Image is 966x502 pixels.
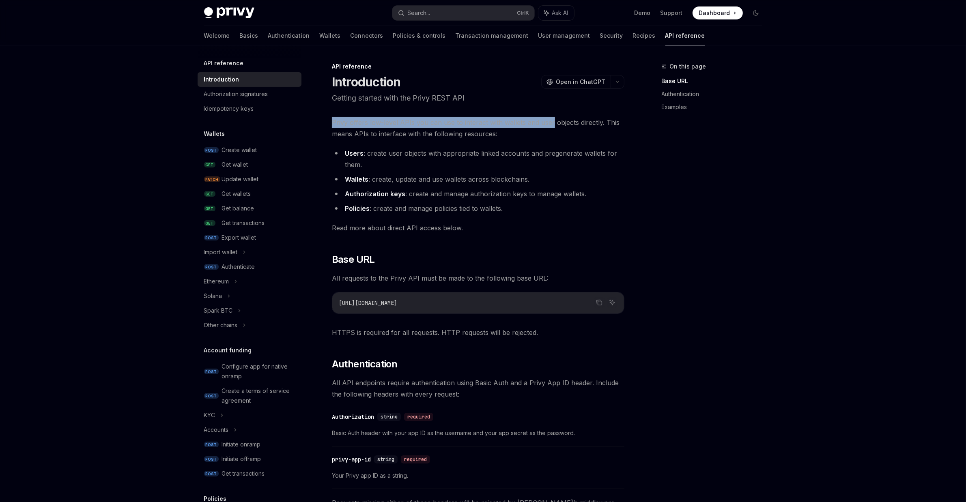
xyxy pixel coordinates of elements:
[351,26,383,45] a: Connectors
[670,62,706,71] span: On this page
[204,129,225,139] h5: Wallets
[345,149,364,157] strong: Users
[204,104,254,114] div: Idempotency keys
[332,117,624,139] span: Privy offers low-level APIs you can use to interact with wallets and user objects directly. This ...
[408,8,430,18] div: Search...
[693,6,743,19] a: Dashboard
[204,162,215,168] span: GET
[204,345,252,355] h5: Account funding
[392,6,534,20] button: Search...CtrlK
[204,206,215,212] span: GET
[332,272,624,284] span: All requests to the Privy API must be made to the following base URL:
[204,247,238,257] div: Import wallet
[198,87,301,101] a: Authorization signatures
[345,175,368,183] strong: Wallets
[198,359,301,384] a: POSTConfigure app for native onramp
[332,174,624,185] li: : create, update and use wallets across blockchains.
[541,75,611,89] button: Open in ChatGPT
[204,147,219,153] span: POST
[401,455,430,463] div: required
[204,291,222,301] div: Solana
[222,233,256,242] div: Export wallet
[749,6,762,19] button: Toggle dark mode
[222,386,297,405] div: Create a terms of service agreement
[198,230,301,245] a: POSTExport wallet
[222,218,265,228] div: Get transactions
[198,172,301,187] a: PATCHUpdate wallet
[662,88,769,101] a: Authentication
[332,148,624,170] li: : create user objects with appropriate linked accounts and pregenerate wallets for them.
[332,327,624,338] span: HTTPS is required for all requests. HTTP requests will be rejected.
[332,455,371,463] div: privy-app-id
[222,160,248,169] div: Get wallet
[332,358,398,371] span: Authentication
[222,204,254,213] div: Get balance
[339,299,397,307] span: [URL][DOMAIN_NAME]
[381,414,398,420] span: string
[204,26,230,45] a: Welcome
[222,440,261,449] div: Initiate onramp
[198,466,301,481] a: POSTGet transactions
[332,471,624,481] span: Your Privy app ID as a string.
[204,176,220,182] span: PATCH
[556,78,606,86] span: Open in ChatGPT
[198,452,301,466] a: POSTInitiate offramp
[332,413,374,421] div: Authorization
[404,413,433,421] div: required
[345,190,405,198] strong: Authorization keys
[345,204,370,212] strong: Policies
[332,188,624,200] li: : create and manage authorization keys to manage wallets.
[517,10,529,16] span: Ctrl K
[204,306,233,315] div: Spark BTC
[222,362,297,381] div: Configure app for native onramp
[204,7,254,19] img: dark logo
[332,253,375,266] span: Base URL
[538,26,590,45] a: User management
[204,75,239,84] div: Introduction
[204,58,244,68] h5: API reference
[332,75,401,89] h1: Introduction
[538,6,574,20] button: Ask AI
[222,145,257,155] div: Create wallet
[204,456,219,462] span: POST
[198,216,301,230] a: GETGet transactions
[204,264,219,270] span: POST
[332,377,624,400] span: All API endpoints require authentication using Basic Auth and a Privy App ID header. Include the ...
[204,235,219,241] span: POST
[198,260,301,274] a: POSTAuthenticate
[332,222,624,234] span: Read more about direct API access below.
[198,157,301,172] a: GETGet wallet
[240,26,258,45] a: Basics
[600,26,623,45] a: Security
[204,393,219,399] span: POST
[204,277,229,286] div: Ethereum
[456,26,529,45] a: Transaction management
[198,187,301,201] a: GETGet wallets
[222,189,251,199] div: Get wallets
[607,297,617,308] button: Ask AI
[633,26,656,45] a: Recipes
[204,220,215,226] span: GET
[222,262,255,272] div: Authenticate
[552,9,568,17] span: Ask AI
[204,471,219,477] span: POST
[662,75,769,88] a: Base URL
[204,89,268,99] div: Authorization signatures
[222,469,265,478] div: Get transactions
[204,442,219,448] span: POST
[198,384,301,408] a: POSTCreate a terms of service agreement
[393,26,446,45] a: Policies & controls
[332,62,624,71] div: API reference
[320,26,341,45] a: Wallets
[594,297,605,308] button: Copy the contents from the code block
[198,143,301,157] a: POSTCreate wallet
[198,101,301,116] a: Idempotency keys
[660,9,683,17] a: Support
[699,9,730,17] span: Dashboard
[222,174,259,184] div: Update wallet
[198,201,301,216] a: GETGet balance
[332,92,624,104] p: Getting started with the Privy REST API
[204,320,238,330] div: Other chains
[332,428,624,438] span: Basic Auth header with your app ID as the username and your app secret as the password.
[222,454,261,464] div: Initiate offramp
